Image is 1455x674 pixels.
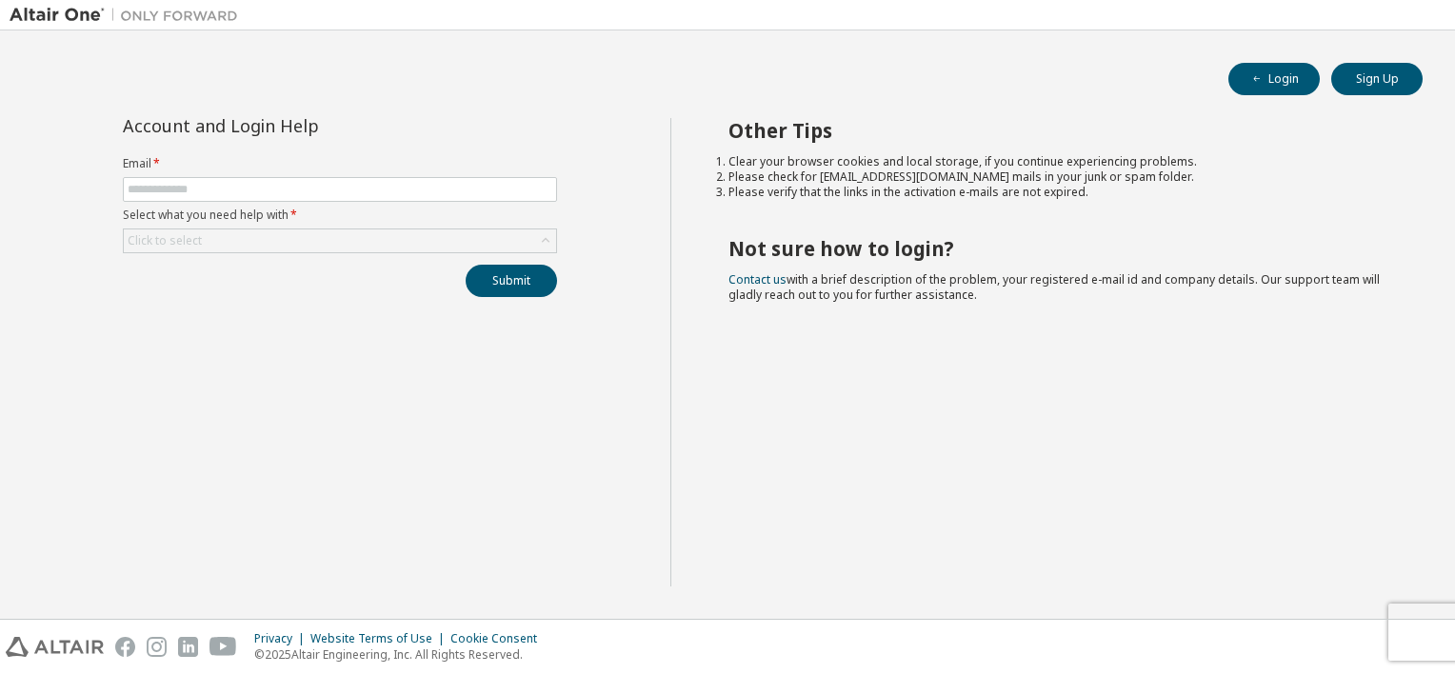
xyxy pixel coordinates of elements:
[115,637,135,657] img: facebook.svg
[10,6,248,25] img: Altair One
[147,637,167,657] img: instagram.svg
[728,154,1389,169] li: Clear your browser cookies and local storage, if you continue experiencing problems.
[728,271,1380,303] span: with a brief description of the problem, your registered e-mail id and company details. Our suppo...
[178,637,198,657] img: linkedin.svg
[728,169,1389,185] li: Please check for [EMAIL_ADDRESS][DOMAIN_NAME] mails in your junk or spam folder.
[209,637,237,657] img: youtube.svg
[728,271,787,287] a: Contact us
[466,265,557,297] button: Submit
[254,631,310,646] div: Privacy
[728,118,1389,143] h2: Other Tips
[450,631,548,646] div: Cookie Consent
[123,208,557,223] label: Select what you need help with
[6,637,104,657] img: altair_logo.svg
[728,185,1389,200] li: Please verify that the links in the activation e-mails are not expired.
[128,233,202,248] div: Click to select
[310,631,450,646] div: Website Terms of Use
[1228,63,1320,95] button: Login
[123,156,557,171] label: Email
[1331,63,1423,95] button: Sign Up
[123,118,470,133] div: Account and Login Help
[124,229,556,252] div: Click to select
[728,236,1389,261] h2: Not sure how to login?
[254,646,548,663] p: © 2025 Altair Engineering, Inc. All Rights Reserved.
